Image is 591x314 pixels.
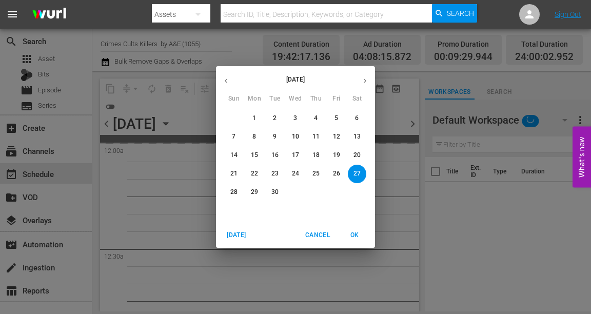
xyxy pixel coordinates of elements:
[314,114,318,123] p: 4
[251,169,258,178] p: 22
[266,109,284,128] button: 2
[273,132,277,141] p: 9
[225,183,243,202] button: 28
[266,183,284,202] button: 30
[245,183,264,202] button: 29
[225,165,243,183] button: 21
[348,128,366,146] button: 13
[245,94,264,104] span: Mon
[327,165,346,183] button: 26
[353,132,361,141] p: 13
[307,94,325,104] span: Thu
[251,188,258,197] p: 29
[273,114,277,123] p: 2
[230,188,238,197] p: 28
[271,151,279,160] p: 16
[271,188,279,197] p: 30
[225,146,243,165] button: 14
[338,227,371,244] button: OK
[555,10,581,18] a: Sign Out
[292,169,299,178] p: 24
[312,132,320,141] p: 11
[252,114,256,123] p: 1
[251,151,258,160] p: 15
[333,169,340,178] p: 26
[312,151,320,160] p: 18
[355,114,359,123] p: 6
[286,109,305,128] button: 3
[327,146,346,165] button: 19
[348,165,366,183] button: 27
[266,146,284,165] button: 16
[286,94,305,104] span: Wed
[245,165,264,183] button: 22
[230,151,238,160] p: 14
[327,94,346,104] span: Fri
[301,227,334,244] button: Cancel
[333,132,340,141] p: 12
[348,94,366,104] span: Sat
[245,146,264,165] button: 15
[220,227,253,244] button: [DATE]
[348,109,366,128] button: 6
[6,8,18,21] span: menu
[25,3,74,27] img: ans4CAIJ8jUAAAAAAAAAAAAAAAAAAAAAAAAgQb4GAAAAAAAAAAAAAAAAAAAAAAAAJMjXAAAAAAAAAAAAAAAAAAAAAAAAgAT5G...
[327,128,346,146] button: 12
[353,151,361,160] p: 20
[342,230,367,241] span: OK
[312,169,320,178] p: 25
[225,128,243,146] button: 7
[447,4,474,23] span: Search
[252,132,256,141] p: 8
[286,146,305,165] button: 17
[266,128,284,146] button: 9
[292,151,299,160] p: 17
[245,109,264,128] button: 1
[245,128,264,146] button: 8
[232,132,235,141] p: 7
[230,169,238,178] p: 21
[333,151,340,160] p: 19
[293,114,297,123] p: 3
[307,128,325,146] button: 11
[266,165,284,183] button: 23
[236,75,355,84] p: [DATE]
[224,230,249,241] span: [DATE]
[286,165,305,183] button: 24
[307,109,325,128] button: 4
[271,169,279,178] p: 23
[266,94,284,104] span: Tue
[353,169,361,178] p: 27
[286,128,305,146] button: 10
[334,114,338,123] p: 5
[327,109,346,128] button: 5
[305,230,330,241] span: Cancel
[292,132,299,141] p: 10
[225,94,243,104] span: Sun
[307,165,325,183] button: 25
[348,146,366,165] button: 20
[573,127,591,188] button: Open Feedback Widget
[307,146,325,165] button: 18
